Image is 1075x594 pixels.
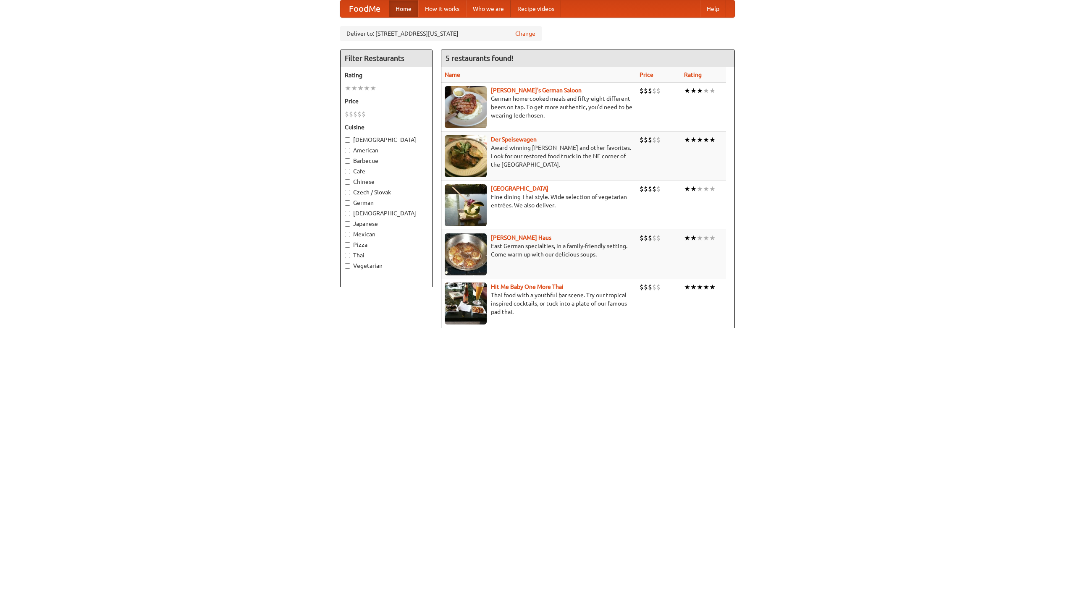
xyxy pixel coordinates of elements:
input: Mexican [345,232,350,237]
input: [DEMOGRAPHIC_DATA] [345,211,350,216]
img: babythai.jpg [445,283,487,324]
li: $ [648,135,652,144]
p: Fine dining Thai-style. Wide selection of vegetarian entrées. We also deliver. [445,193,633,209]
li: ★ [709,283,716,292]
li: $ [656,233,661,243]
a: Name [445,71,460,78]
li: ★ [703,184,709,194]
li: $ [640,86,644,95]
li: ★ [703,233,709,243]
li: $ [648,184,652,194]
div: Deliver to: [STREET_ADDRESS][US_STATE] [340,26,542,41]
li: ★ [684,283,690,292]
li: $ [652,283,656,292]
label: Pizza [345,241,428,249]
a: Hit Me Baby One More Thai [491,283,564,290]
input: American [345,148,350,153]
li: $ [652,86,656,95]
a: Recipe videos [511,0,561,17]
input: Czech / Slovak [345,190,350,195]
label: American [345,146,428,154]
input: Chinese [345,179,350,185]
label: Cafe [345,167,428,175]
label: Barbecue [345,157,428,165]
input: Cafe [345,169,350,174]
li: ★ [697,283,703,292]
li: $ [644,283,648,292]
input: Japanese [345,221,350,227]
input: Barbecue [345,158,350,164]
li: ★ [684,135,690,144]
li: $ [353,110,357,119]
b: [PERSON_NAME] Haus [491,234,551,241]
li: ★ [690,135,697,144]
li: ★ [709,135,716,144]
h5: Rating [345,71,428,79]
p: Award-winning [PERSON_NAME] and other favorites. Look for our restored food truck in the NE corne... [445,144,633,169]
a: Change [515,29,535,38]
li: $ [648,233,652,243]
li: $ [349,110,353,119]
a: [PERSON_NAME]'s German Saloon [491,87,582,94]
li: ★ [703,283,709,292]
li: $ [357,110,362,119]
li: ★ [690,184,697,194]
img: kohlhaus.jpg [445,233,487,275]
a: Who we are [466,0,511,17]
p: German home-cooked meals and fifty-eight different beers on tap. To get more authentic, you'd nee... [445,94,633,120]
label: Mexican [345,230,428,238]
li: $ [644,184,648,194]
li: $ [648,86,652,95]
li: $ [652,184,656,194]
label: Thai [345,251,428,259]
li: ★ [703,135,709,144]
li: ★ [697,135,703,144]
li: $ [656,86,661,95]
img: esthers.jpg [445,86,487,128]
li: ★ [684,233,690,243]
b: [GEOGRAPHIC_DATA] [491,185,548,192]
input: Thai [345,253,350,258]
a: Der Speisewagen [491,136,537,143]
li: ★ [690,283,697,292]
li: ★ [684,184,690,194]
li: ★ [697,86,703,95]
a: Home [389,0,418,17]
input: German [345,200,350,206]
li: $ [640,184,644,194]
h5: Cuisine [345,123,428,131]
li: ★ [697,184,703,194]
input: Vegetarian [345,263,350,269]
li: $ [640,135,644,144]
li: $ [656,135,661,144]
li: $ [644,135,648,144]
li: $ [362,110,366,119]
p: East German specialties, in a family-friendly setting. Come warm up with our delicious soups. [445,242,633,259]
a: Help [700,0,726,17]
li: ★ [703,86,709,95]
img: satay.jpg [445,184,487,226]
ng-pluralize: 5 restaurants found! [446,54,514,62]
a: FoodMe [341,0,389,17]
li: ★ [370,84,376,93]
li: ★ [709,184,716,194]
input: Pizza [345,242,350,248]
label: Japanese [345,220,428,228]
li: ★ [697,233,703,243]
a: How it works [418,0,466,17]
label: German [345,199,428,207]
h4: Filter Restaurants [341,50,432,67]
li: $ [345,110,349,119]
li: $ [648,283,652,292]
h5: Price [345,97,428,105]
label: Vegetarian [345,262,428,270]
label: Czech / Slovak [345,188,428,196]
li: $ [656,283,661,292]
li: ★ [345,84,351,93]
li: $ [640,283,644,292]
label: [DEMOGRAPHIC_DATA] [345,136,428,144]
li: ★ [684,86,690,95]
a: Price [640,71,653,78]
li: $ [644,86,648,95]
